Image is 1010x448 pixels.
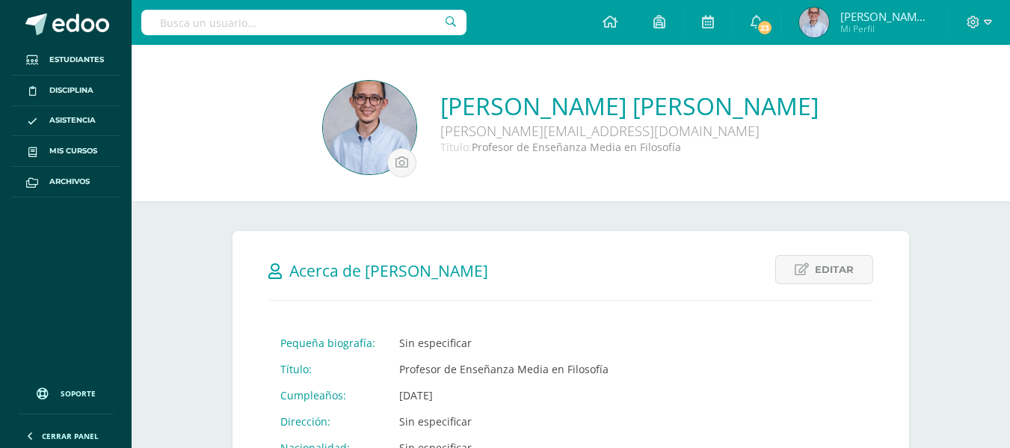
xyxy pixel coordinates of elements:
span: Título: [440,140,472,154]
span: Mis cursos [49,145,97,157]
a: Asistencia [12,106,120,137]
span: Profesor de Enseñanza Media en Filosofía [472,140,681,154]
td: Sin especificar [387,408,670,435]
a: Soporte [18,373,114,410]
a: Editar [775,255,873,284]
a: Estudiantes [12,45,120,76]
a: Disciplina [12,76,120,106]
td: Dirección: [268,408,387,435]
td: Profesor de Enseñanza Media en Filosofía [387,356,670,382]
span: Mi Perfil [840,22,930,35]
div: [PERSON_NAME][EMAIL_ADDRESS][DOMAIN_NAME] [440,122,819,140]
img: 54d5abf9b2742d70e04350d565128aa6.png [799,7,829,37]
span: Asistencia [49,114,96,126]
a: Archivos [12,167,120,197]
span: Disciplina [49,85,93,96]
span: Editar [815,256,854,283]
a: [PERSON_NAME] [PERSON_NAME] [440,90,819,122]
span: [PERSON_NAME] [PERSON_NAME] [840,9,930,24]
td: Sin especificar [387,330,670,356]
td: Pequeña biografía: [268,330,387,356]
span: Cerrar panel [42,431,99,441]
span: Archivos [49,176,90,188]
td: [DATE] [387,382,670,408]
img: 2a7ea491b90aa27cfac5bf78c8bae1ec.png [323,81,416,174]
input: Busca un usuario... [141,10,466,35]
a: Mis cursos [12,136,120,167]
span: 23 [757,19,773,36]
span: Acerca de [PERSON_NAME] [289,260,488,281]
td: Título: [268,356,387,382]
span: Estudiantes [49,54,104,66]
td: Cumpleaños: [268,382,387,408]
span: Soporte [61,388,96,399]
